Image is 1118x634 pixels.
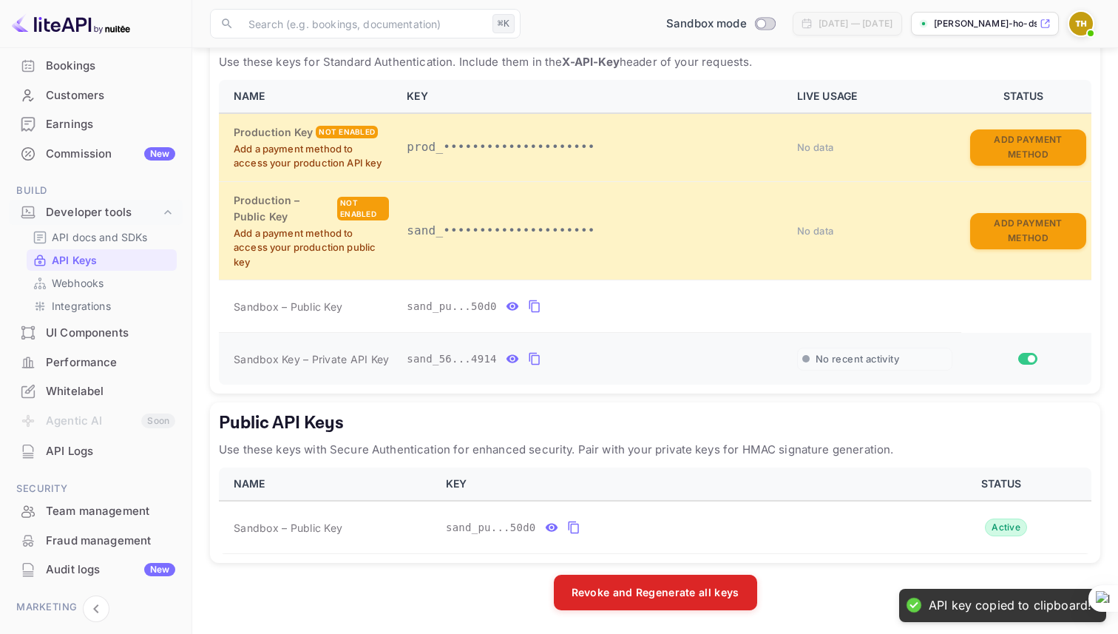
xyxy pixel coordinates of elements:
th: LIVE USAGE [788,80,961,113]
th: NAME [219,80,398,113]
div: Integrations [27,295,177,317]
span: No data [797,141,834,153]
a: CommissionNew [9,140,183,167]
div: Commission [46,146,175,163]
div: Performance [9,348,183,377]
strong: X-API-Key [562,55,619,69]
a: Bookings [9,52,183,79]
table: private api keys table [219,80,1091,385]
div: [DATE] — [DATE] [819,17,892,30]
div: Whitelabel [46,383,175,400]
a: API Keys [33,252,171,268]
div: Not enabled [337,197,389,220]
a: Whitelabel [9,377,183,405]
span: Sandbox Key – Private API Key [234,353,389,365]
div: Whitelabel [9,377,183,406]
h6: Production – Public Key [234,192,334,225]
span: Security [9,481,183,497]
div: API Logs [9,437,183,466]
p: API docs and SDKs [52,229,148,245]
div: New [144,147,175,161]
input: Search (e.g. bookings, documentation) [240,9,487,38]
span: No recent activity [816,353,899,365]
th: KEY [398,80,788,113]
p: [PERSON_NAME]-ho-ds5d6.n... [934,17,1037,30]
div: Audit logsNew [9,556,183,584]
div: New [144,563,175,576]
div: API Keys [27,249,177,271]
span: Marketing [9,599,183,616]
div: Switch to Production mode [660,16,781,33]
div: API Logs [46,443,175,460]
button: Add Payment Method [970,213,1086,249]
div: Fraud management [9,527,183,556]
h6: Production Key [234,124,313,141]
div: Audit logs [46,562,175,579]
div: Team management [9,497,183,526]
a: Customers [9,81,183,109]
div: ⌘K [492,14,515,33]
th: STATUS [917,468,1091,501]
span: Build [9,183,183,199]
a: Team management [9,497,183,525]
p: Integrations [52,298,111,314]
div: API docs and SDKs [27,226,177,248]
div: Active [985,519,1027,536]
div: Not enabled [316,126,378,138]
div: Performance [46,354,175,371]
a: Add Payment Method [970,223,1086,236]
span: sand_pu...50d0 [446,520,536,536]
p: API Keys [52,252,97,268]
p: prod_••••••••••••••••••••• [407,138,779,156]
div: Earnings [9,110,183,139]
a: Audit logsNew [9,556,183,583]
th: STATUS [961,80,1091,113]
span: Sandbox – Public Key [234,299,342,314]
div: Bookings [9,52,183,81]
th: NAME [219,468,437,501]
div: Earnings [46,116,175,133]
span: Sandbox mode [666,16,747,33]
div: CommissionNew [9,140,183,169]
span: sand_pu...50d0 [407,299,497,314]
div: Developer tools [9,200,183,226]
span: No data [797,225,834,237]
a: API docs and SDKs [33,229,171,245]
a: Earnings [9,110,183,138]
div: API key copied to clipboard! [929,598,1091,613]
a: UI Components [9,319,183,346]
a: API Logs [9,437,183,465]
button: Revoke and Regenerate all keys [554,575,757,610]
a: Webhooks [33,275,171,291]
img: LiteAPI logo [12,12,130,36]
a: Fraud management [9,527,183,554]
div: UI Components [9,319,183,348]
p: sand_••••••••••••••••••••• [407,222,779,240]
p: Add a payment method to access your production API key [234,142,389,171]
div: Customers [46,87,175,104]
div: Bookings [46,58,175,75]
img: Thanh-Phong Ho [1069,12,1093,36]
div: Team management [46,503,175,520]
span: sand_56...4914 [407,351,497,367]
span: Sandbox – Public Key [234,520,342,536]
div: UI Components [46,325,175,342]
p: Webhooks [52,275,104,291]
p: Add a payment method to access your production public key [234,226,389,270]
th: KEY [437,468,917,501]
button: Collapse navigation [83,596,109,622]
div: Webhooks [27,272,177,294]
a: Performance [9,348,183,376]
h5: Public API Keys [219,411,1091,435]
table: public api keys table [219,468,1091,554]
a: Integrations [33,298,171,314]
p: Use these keys for Standard Authentication. Include them in the header of your requests. [219,53,1091,71]
div: Customers [9,81,183,110]
div: Developer tools [46,204,160,221]
a: Add Payment Method [970,140,1086,152]
button: Add Payment Method [970,129,1086,166]
p: Use these keys with Secure Authentication for enhanced security. Pair with your private keys for ... [219,441,1091,459]
div: Fraud management [46,533,175,550]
